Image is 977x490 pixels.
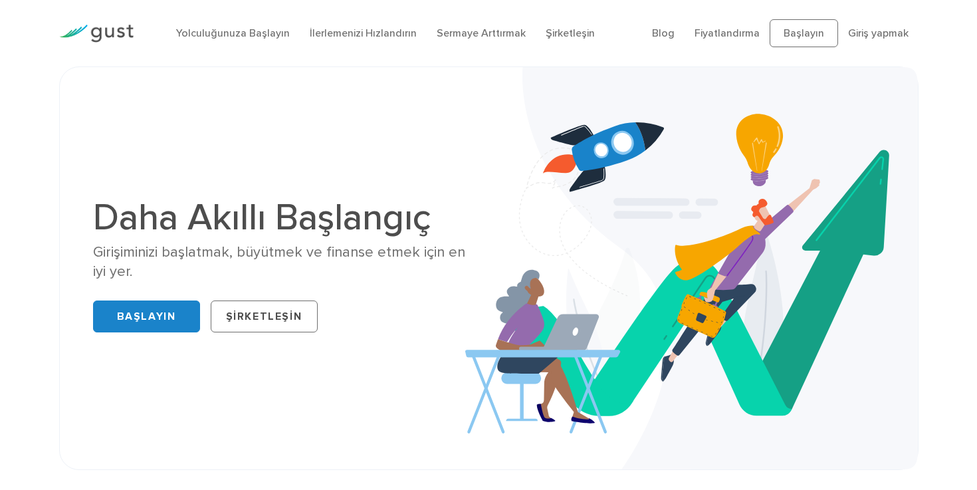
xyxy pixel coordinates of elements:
a: Giriş yapmak [848,27,909,39]
img: Gust Logo [59,25,134,43]
font: Başlayın [784,27,824,39]
font: Girişiminizi başlatmak, büyütmek ve finanse etmek için en iyi yer. [93,243,465,280]
a: Fiyatlandırma [695,27,760,39]
a: Şirketleşin [211,301,318,332]
a: Blog [652,27,675,39]
a: Yolculuğunuza Başlayın [176,27,290,39]
img: Startup Smarter Hero [465,67,918,469]
font: Şirketleşin [226,310,302,323]
a: Sermaye Arttırmak [437,27,526,39]
font: Daha Akıllı Başlangıç [93,195,431,239]
font: Başlayın [117,310,176,323]
a: Şirketleşin [546,27,595,39]
a: İlerlemenizi Hızlandırın [310,27,417,39]
a: Başlayın [770,19,838,47]
a: Başlayın [93,301,200,332]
